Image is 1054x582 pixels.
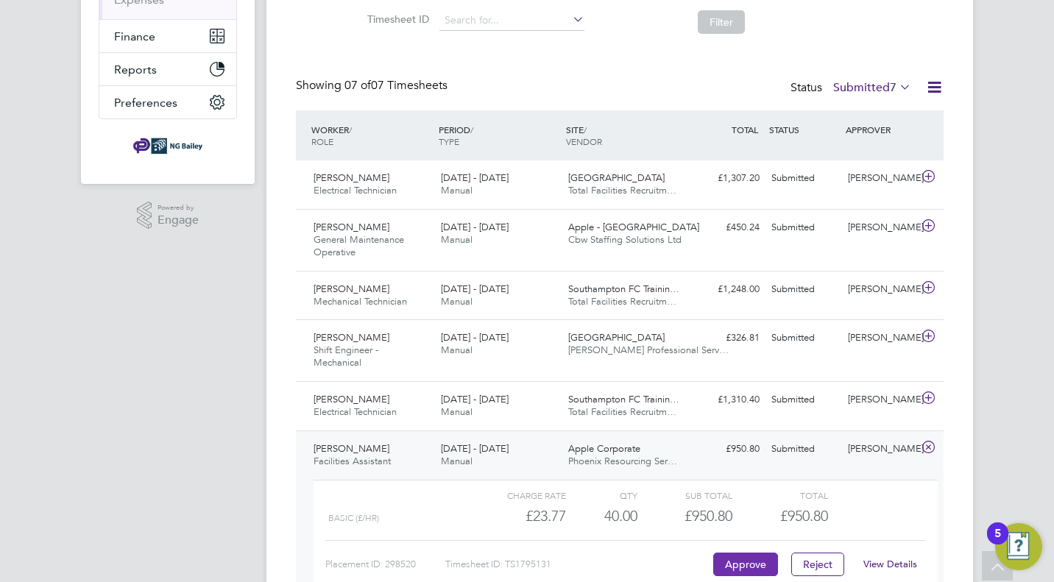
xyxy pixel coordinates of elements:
div: Status [790,78,914,99]
button: Reports [99,53,236,85]
div: Timesheet ID: TS1795131 [445,553,710,576]
span: Basic (£/HR) [328,513,379,523]
div: [PERSON_NAME] [842,326,919,350]
span: [PERSON_NAME] [314,283,389,295]
span: 7 [890,80,896,95]
span: Apple - [GEOGRAPHIC_DATA] [568,221,699,233]
div: Sub Total [637,486,732,504]
span: Manual [441,184,473,196]
span: / [470,124,473,135]
div: 40.00 [566,504,637,528]
div: Submitted [765,277,842,302]
div: STATUS [765,116,842,143]
div: Submitted [765,388,842,412]
span: [PERSON_NAME] [314,393,389,405]
div: [PERSON_NAME] [842,277,919,302]
div: [PERSON_NAME] [842,437,919,461]
span: [PERSON_NAME] [314,442,389,455]
div: [PERSON_NAME] [842,166,919,191]
div: PERIOD [435,116,562,155]
span: [PERSON_NAME] [314,171,389,184]
div: £950.80 [689,437,765,461]
button: Preferences [99,86,236,118]
input: Search for... [439,10,584,31]
div: SITE [562,116,690,155]
a: View Details [863,558,917,570]
span: Reports [114,63,157,77]
span: Preferences [114,96,177,110]
button: Filter [698,10,745,34]
span: Manual [441,344,473,356]
span: Engage [158,214,199,227]
button: Open Resource Center, 5 new notifications [995,523,1042,570]
label: Submitted [833,80,911,95]
span: [PERSON_NAME] [314,331,389,344]
span: Electrical Technician [314,405,397,418]
div: £1,248.00 [689,277,765,302]
div: £450.24 [689,216,765,240]
span: / [349,124,352,135]
span: [GEOGRAPHIC_DATA] [568,331,665,344]
span: / [584,124,587,135]
div: WORKER [308,116,435,155]
span: [DATE] - [DATE] [441,283,509,295]
div: Placement ID: 298520 [325,553,445,576]
div: Submitted [765,326,842,350]
div: £1,310.40 [689,388,765,412]
span: TYPE [439,135,459,147]
span: [PERSON_NAME] Professional Serv… [568,344,729,356]
label: Timesheet ID [363,13,429,26]
span: Powered by [158,202,199,214]
div: £950.80 [637,504,732,528]
button: Approve [713,553,778,576]
span: Total Facilities Recruitm… [568,184,676,196]
span: Southampton FC Trainin… [568,283,679,295]
span: [DATE] - [DATE] [441,393,509,405]
span: Manual [441,233,473,246]
div: Total [732,486,827,504]
div: Submitted [765,166,842,191]
span: [DATE] - [DATE] [441,171,509,184]
span: [GEOGRAPHIC_DATA] [568,171,665,184]
div: £326.81 [689,326,765,350]
span: Phoenix Resourcing Ser… [568,455,677,467]
div: £23.77 [471,504,566,528]
div: £1,307.20 [689,166,765,191]
span: Southampton FC Trainin… [568,393,679,405]
span: [DATE] - [DATE] [441,221,509,233]
span: Finance [114,29,155,43]
button: Finance [99,20,236,52]
div: Submitted [765,437,842,461]
span: [DATE] - [DATE] [441,331,509,344]
span: TOTAL [732,124,758,135]
div: [PERSON_NAME] [842,388,919,412]
div: [PERSON_NAME] [842,216,919,240]
span: [DATE] - [DATE] [441,442,509,455]
div: Showing [296,78,450,93]
div: QTY [566,486,637,504]
span: Facilities Assistant [314,455,391,467]
span: Electrical Technician [314,184,397,196]
span: Total Facilities Recruitm… [568,295,676,308]
div: Submitted [765,216,842,240]
span: Manual [441,455,473,467]
span: Mechanical Technician [314,295,407,308]
img: ngbailey-logo-retina.png [133,134,202,157]
span: Total Facilities Recruitm… [568,405,676,418]
span: 07 Timesheets [344,78,448,93]
span: 07 of [344,78,371,93]
div: APPROVER [842,116,919,143]
span: VENDOR [566,135,602,147]
span: Cbw Staffing Solutions Ltd [568,233,682,246]
span: Apple Corporate [568,442,640,455]
span: Manual [441,405,473,418]
button: Reject [791,553,844,576]
div: 5 [994,533,1001,553]
span: £950.80 [780,507,828,525]
span: ROLE [311,135,333,147]
span: Manual [441,295,473,308]
span: [PERSON_NAME] [314,221,389,233]
span: Shift Engineer - Mechanical [314,344,378,369]
a: Powered byEngage [137,202,199,230]
a: Go to home page [99,134,237,157]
